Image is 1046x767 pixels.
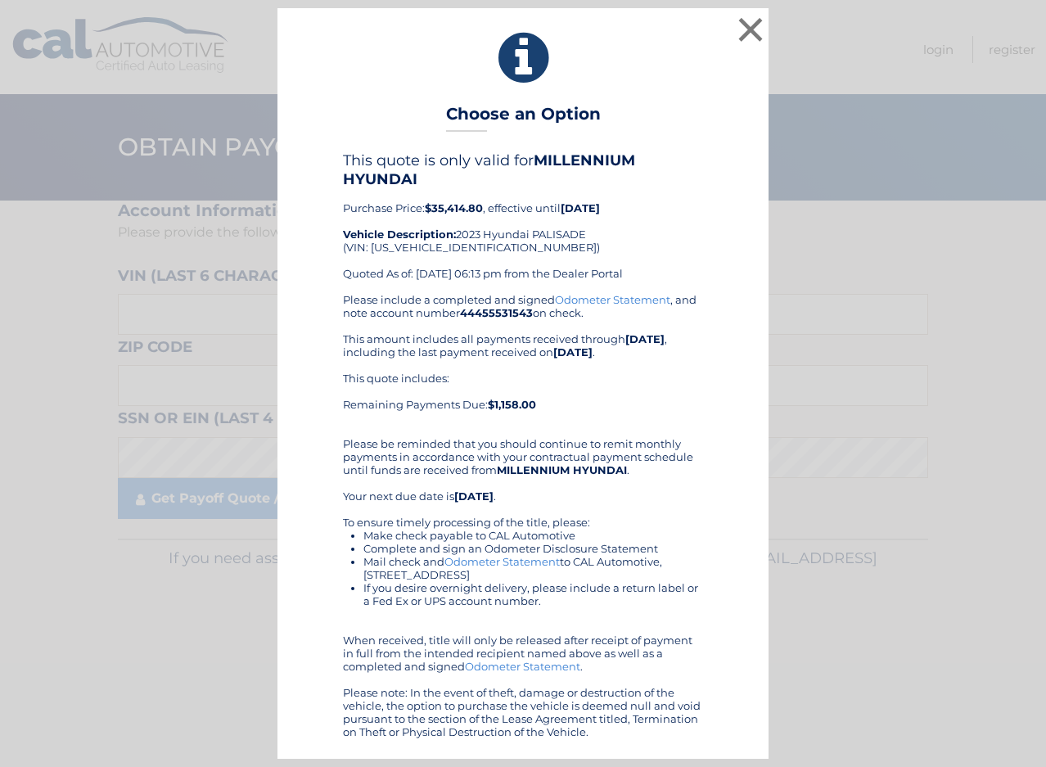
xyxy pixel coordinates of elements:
a: Odometer Statement [555,293,670,306]
b: MILLENNIUM HYUNDAI [497,463,627,476]
button: × [734,13,767,46]
b: $1,158.00 [488,398,536,411]
li: If you desire overnight delivery, please include a return label or a Fed Ex or UPS account number. [363,581,703,607]
b: [DATE] [561,201,600,214]
a: Odometer Statement [444,555,560,568]
strong: Vehicle Description: [343,228,456,241]
b: [DATE] [553,345,593,359]
h3: Choose an Option [446,104,601,133]
b: $35,414.80 [425,201,483,214]
li: Mail check and to CAL Automotive, [STREET_ADDRESS] [363,555,703,581]
div: This quote includes: Remaining Payments Due: [343,372,703,424]
b: [DATE] [454,490,494,503]
b: [DATE] [625,332,665,345]
div: Please include a completed and signed , and note account number on check. This amount includes al... [343,293,703,738]
div: Purchase Price: , effective until 2023 Hyundai PALISADE (VIN: [US_VEHICLE_IDENTIFICATION_NUMBER])... [343,151,703,292]
a: Odometer Statement [465,660,580,673]
li: Make check payable to CAL Automotive [363,529,703,542]
b: 44455531543 [460,306,533,319]
h4: This quote is only valid for [343,151,703,187]
b: MILLENNIUM HYUNDAI [343,151,635,187]
li: Complete and sign an Odometer Disclosure Statement [363,542,703,555]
